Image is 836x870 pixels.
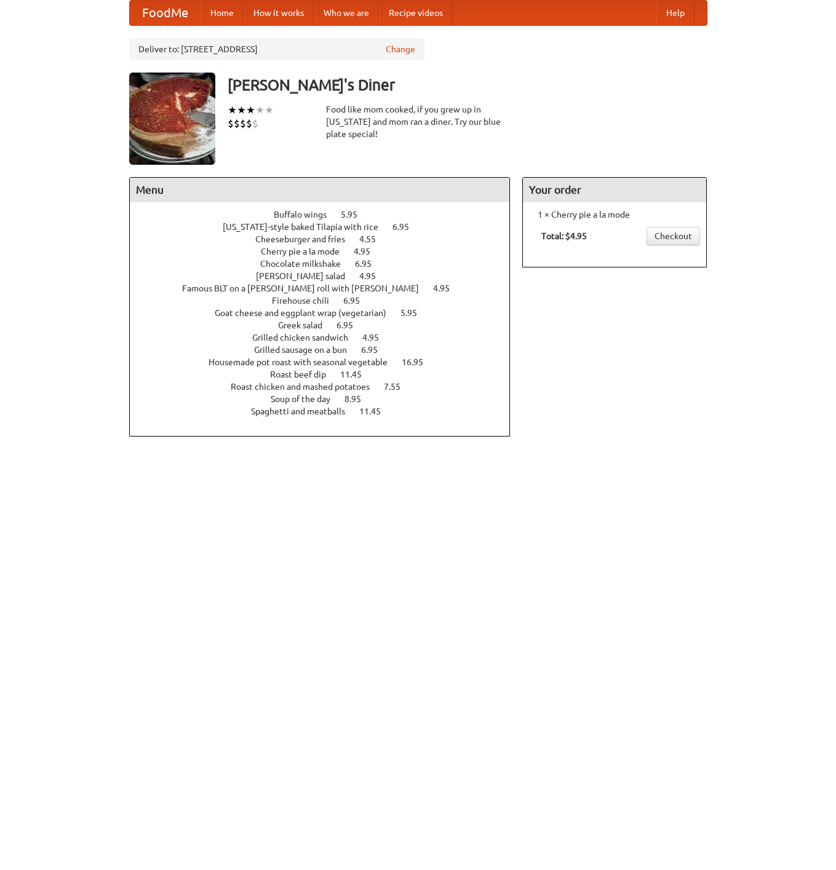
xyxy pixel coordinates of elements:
[344,394,373,404] span: 8.95
[255,234,357,244] span: Cheeseburger and fries
[256,271,357,281] span: [PERSON_NAME] salad
[272,296,341,306] span: Firehouse chili
[223,222,432,232] a: [US_STATE]-style baked Tilapia with rice 6.95
[182,283,472,293] a: Famous BLT on a [PERSON_NAME] roll with [PERSON_NAME] 4.95
[433,283,462,293] span: 4.95
[272,296,383,306] a: Firehouse chili 6.95
[130,178,510,202] h4: Menu
[523,178,706,202] h4: Your order
[361,345,390,355] span: 6.95
[270,370,384,379] a: Roast beef dip 11.45
[386,43,415,55] a: Change
[246,103,255,117] li: ★
[270,370,338,379] span: Roast beef dip
[234,117,240,130] li: $
[254,345,359,355] span: Grilled sausage on a bun
[326,103,511,140] div: Food like mom cooked, if you grew up in [US_STATE] and mom ran a diner. Try our blue plate special!
[215,308,399,318] span: Goat cheese and eggplant wrap (vegetarian)
[359,271,388,281] span: 4.95
[274,210,339,219] span: Buffalo wings
[252,117,258,130] li: $
[240,117,246,130] li: $
[392,222,421,232] span: 6.95
[265,103,274,117] li: ★
[260,259,394,269] a: Chocolate milkshake 6.95
[341,210,370,219] span: 5.95
[647,227,700,245] a: Checkout
[261,247,352,256] span: Cherry pie a la mode
[228,73,707,97] h3: [PERSON_NAME]'s Diner
[223,222,391,232] span: [US_STATE]-style baked Tilapia with rice
[251,406,357,416] span: Spaghetti and meatballs
[201,1,244,25] a: Home
[359,234,388,244] span: 4.55
[340,370,374,379] span: 11.45
[271,394,384,404] a: Soup of the day 8.95
[255,234,399,244] a: Cheeseburger and fries 4.55
[215,308,440,318] a: Goat cheese and eggplant wrap (vegetarian) 5.95
[246,117,252,130] li: $
[278,320,376,330] a: Greek salad 6.95
[252,333,360,342] span: Grilled chicken sandwich
[237,103,246,117] li: ★
[182,283,431,293] span: Famous BLT on a [PERSON_NAME] roll with [PERSON_NAME]
[529,208,700,221] li: 1 × Cherry pie a la mode
[228,103,237,117] li: ★
[251,406,404,416] a: Spaghetti and meatballs 11.45
[129,73,215,165] img: angular.jpg
[336,320,365,330] span: 6.95
[252,333,402,342] a: Grilled chicken sandwich 4.95
[343,296,372,306] span: 6.95
[278,320,335,330] span: Greek salad
[254,345,400,355] a: Grilled sausage on a bun 6.95
[271,394,343,404] span: Soup of the day
[384,382,413,392] span: 7.55
[354,247,383,256] span: 4.95
[402,357,436,367] span: 16.95
[129,38,424,60] div: Deliver to: [STREET_ADDRESS]
[314,1,379,25] a: Who we are
[256,271,399,281] a: [PERSON_NAME] salad 4.95
[656,1,695,25] a: Help
[244,1,314,25] a: How it works
[379,1,453,25] a: Recipe videos
[231,382,382,392] span: Roast chicken and mashed potatoes
[355,259,384,269] span: 6.95
[255,103,265,117] li: ★
[231,382,423,392] a: Roast chicken and mashed potatoes 7.55
[209,357,400,367] span: Housemade pot roast with seasonal vegetable
[209,357,446,367] a: Housemade pot roast with seasonal vegetable 16.95
[362,333,391,342] span: 4.95
[228,117,234,130] li: $
[261,247,393,256] a: Cherry pie a la mode 4.95
[541,231,587,241] b: Total: $4.95
[359,406,393,416] span: 11.45
[130,1,201,25] a: FoodMe
[400,308,429,318] span: 5.95
[260,259,353,269] span: Chocolate milkshake
[274,210,380,219] a: Buffalo wings 5.95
